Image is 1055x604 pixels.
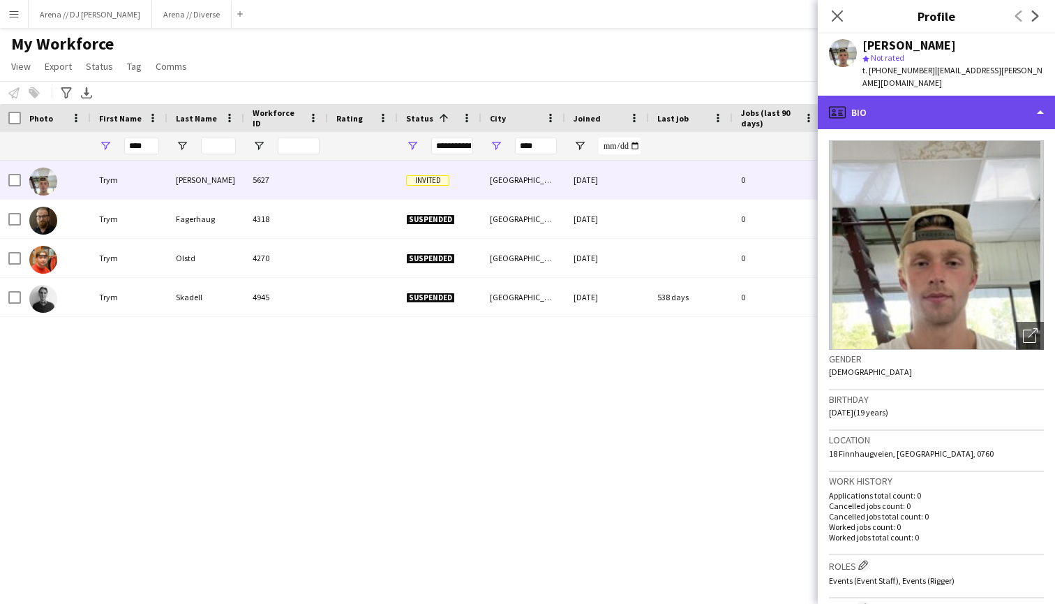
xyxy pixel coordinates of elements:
div: Open photos pop-in [1016,322,1044,350]
div: Trym [91,278,167,316]
span: Suspended [406,293,455,303]
a: Tag [121,57,147,75]
div: [DATE] [565,278,649,316]
a: Status [80,57,119,75]
a: View [6,57,36,75]
div: Fagerhaug [167,200,244,238]
div: Trym [91,161,167,199]
span: Events (Event Staff), Events (Rigger) [829,575,955,586]
span: Export [45,60,72,73]
div: 4945 [244,278,328,316]
div: [GEOGRAPHIC_DATA] [481,200,565,238]
span: Last Name [176,113,217,124]
input: First Name Filter Input [124,138,159,154]
div: 538 days [649,278,733,316]
span: [DEMOGRAPHIC_DATA] [829,367,912,377]
div: Skadell [167,278,244,316]
span: View [11,60,31,73]
span: Tag [127,60,142,73]
img: Trym Fagerhaug [29,207,57,235]
span: Last job [657,113,689,124]
img: Trym Skadell [29,285,57,313]
span: City [490,113,506,124]
input: Workforce ID Filter Input [278,138,320,154]
p: Worked jobs count: 0 [829,522,1044,532]
span: First Name [99,113,142,124]
span: Photo [29,113,53,124]
div: Trym [91,239,167,277]
div: [PERSON_NAME] [167,161,244,199]
span: Rating [336,113,363,124]
span: Comms [156,60,187,73]
span: Status [86,60,113,73]
button: Arena // Diverse [152,1,232,28]
div: [GEOGRAPHIC_DATA] [481,161,565,199]
div: 5627 [244,161,328,199]
p: Cancelled jobs total count: 0 [829,511,1044,522]
button: Open Filter Menu [99,140,112,152]
div: Trym [91,200,167,238]
span: Suspended [406,214,455,225]
img: Crew avatar or photo [829,140,1044,350]
button: Arena // DJ [PERSON_NAME] [29,1,152,28]
div: [PERSON_NAME] [862,39,956,52]
div: [GEOGRAPHIC_DATA] [481,239,565,277]
span: 18 Finnhaugveien, [GEOGRAPHIC_DATA], 0760 [829,448,994,459]
div: [GEOGRAPHIC_DATA] [481,278,565,316]
h3: Birthday [829,393,1044,406]
span: | [EMAIL_ADDRESS][PERSON_NAME][DOMAIN_NAME] [862,65,1042,88]
a: Comms [150,57,193,75]
h3: Gender [829,353,1044,365]
p: Worked jobs total count: 0 [829,532,1044,543]
button: Open Filter Menu [574,140,586,152]
span: Status [406,113,433,124]
div: Bio [818,96,1055,129]
div: 0 [733,161,823,199]
input: Last Name Filter Input [201,138,236,154]
div: 4270 [244,239,328,277]
h3: Location [829,434,1044,446]
span: Workforce ID [253,108,303,128]
div: Olstd [167,239,244,277]
app-action-btn: Export XLSX [78,84,95,101]
p: Cancelled jobs count: 0 [829,501,1044,511]
button: Open Filter Menu [253,140,265,152]
h3: Roles [829,558,1044,573]
span: Suspended [406,253,455,264]
input: City Filter Input [515,138,557,154]
span: My Workforce [11,34,114,54]
span: t. [PHONE_NUMBER] [862,65,935,75]
div: 4318 [244,200,328,238]
p: Applications total count: 0 [829,490,1044,501]
input: Joined Filter Input [599,138,641,154]
a: Export [39,57,77,75]
span: Joined [574,113,601,124]
div: 0 [733,200,823,238]
div: 0 [733,278,823,316]
button: Open Filter Menu [406,140,419,152]
img: Trym Olstd [29,246,57,274]
img: Trym Gustad [29,168,57,196]
h3: Profile [818,7,1055,25]
h3: Work history [829,475,1044,487]
button: Open Filter Menu [176,140,188,152]
app-action-btn: Advanced filters [58,84,75,101]
span: Jobs (last 90 days) [741,108,798,128]
span: [DATE] (19 years) [829,407,888,418]
div: [DATE] [565,161,649,199]
button: Open Filter Menu [490,140,502,152]
div: [DATE] [565,200,649,238]
div: 0 [733,239,823,277]
span: Invited [406,175,449,186]
span: Not rated [871,52,904,63]
div: [DATE] [565,239,649,277]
